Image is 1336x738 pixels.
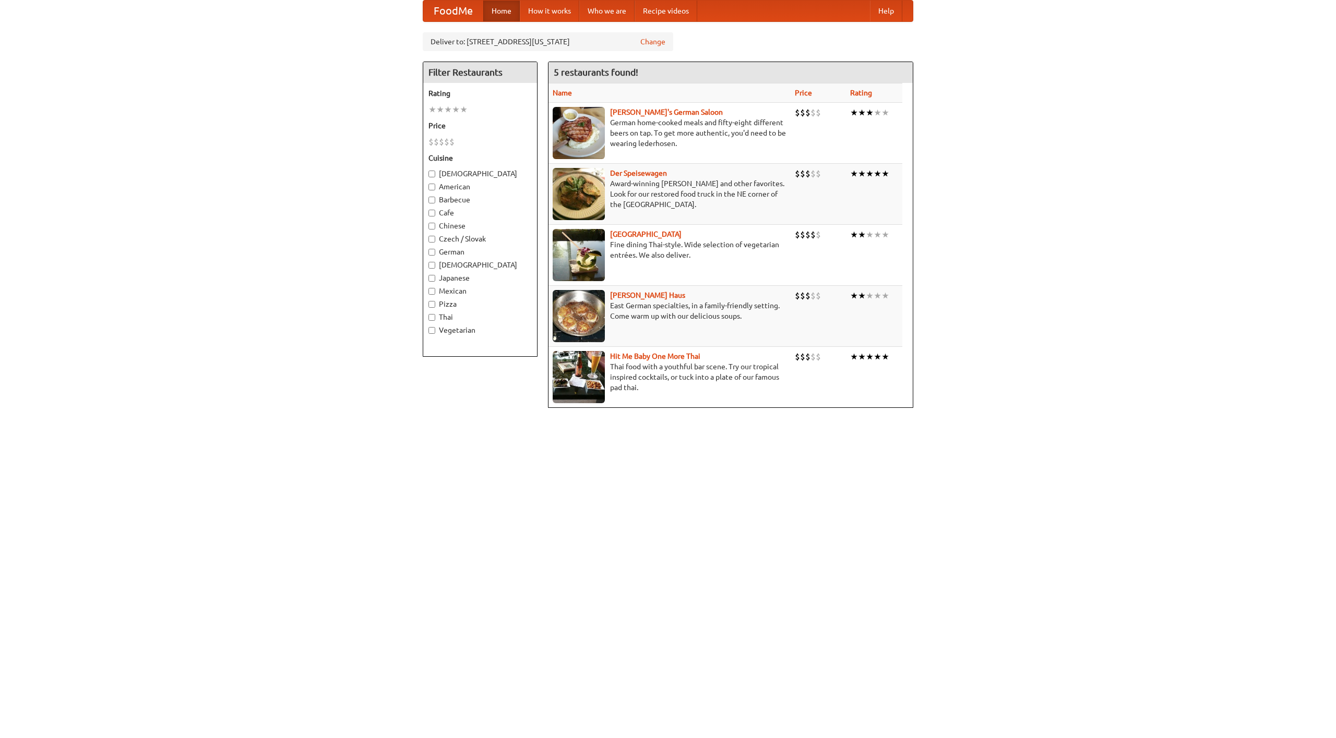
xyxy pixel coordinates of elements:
h4: Filter Restaurants [423,62,537,83]
a: Change [640,37,665,47]
label: [DEMOGRAPHIC_DATA] [428,168,532,179]
li: ★ [436,104,444,115]
li: $ [795,168,800,179]
li: $ [816,168,821,179]
li: $ [428,136,434,148]
img: satay.jpg [553,229,605,281]
input: Vegetarian [428,327,435,334]
a: [PERSON_NAME] Haus [610,291,685,299]
a: [GEOGRAPHIC_DATA] [610,230,682,238]
li: $ [816,229,821,240]
label: Barbecue [428,195,532,205]
h5: Price [428,120,532,131]
p: East German specialties, in a family-friendly setting. Come warm up with our delicious soups. [553,300,786,321]
li: $ [805,290,810,301]
li: ★ [881,168,889,179]
li: ★ [866,229,874,240]
label: Cafe [428,208,532,218]
input: German [428,249,435,256]
div: Deliver to: [STREET_ADDRESS][US_STATE] [423,32,673,51]
label: Chinese [428,221,532,231]
li: ★ [874,107,881,118]
a: Hit Me Baby One More Thai [610,352,700,360]
label: Pizza [428,299,532,309]
li: ★ [874,351,881,362]
img: esthers.jpg [553,107,605,159]
input: [DEMOGRAPHIC_DATA] [428,171,435,177]
li: $ [434,136,439,148]
p: Thai food with a youthful bar scene. Try our tropical inspired cocktails, or tuck into a plate of... [553,361,786,393]
li: ★ [858,107,866,118]
input: Pizza [428,301,435,308]
li: $ [800,107,805,118]
li: ★ [881,229,889,240]
li: ★ [850,168,858,179]
label: Czech / Slovak [428,234,532,244]
label: Mexican [428,286,532,296]
label: Thai [428,312,532,322]
b: Der Speisewagen [610,169,667,177]
input: Chinese [428,223,435,229]
li: $ [810,168,816,179]
img: kohlhaus.jpg [553,290,605,342]
li: ★ [452,104,460,115]
li: ★ [858,351,866,362]
li: ★ [881,290,889,301]
b: [PERSON_NAME]'s German Saloon [610,108,723,116]
li: $ [805,107,810,118]
li: $ [805,229,810,240]
input: Mexican [428,288,435,295]
li: $ [439,136,444,148]
input: [DEMOGRAPHIC_DATA] [428,262,435,269]
li: ★ [866,168,874,179]
li: ★ [428,104,436,115]
h5: Rating [428,88,532,99]
li: ★ [874,229,881,240]
li: $ [795,290,800,301]
a: Help [870,1,902,21]
li: $ [805,351,810,362]
li: ★ [850,107,858,118]
li: $ [800,168,805,179]
li: ★ [866,107,874,118]
a: Recipe videos [635,1,697,21]
li: $ [449,136,455,148]
li: $ [816,290,821,301]
a: FoodMe [423,1,483,21]
label: Vegetarian [428,325,532,335]
li: ★ [866,351,874,362]
li: $ [805,168,810,179]
input: Barbecue [428,197,435,203]
img: babythai.jpg [553,351,605,403]
label: American [428,182,532,192]
li: ★ [850,290,858,301]
label: [DEMOGRAPHIC_DATA] [428,260,532,270]
li: $ [810,107,816,118]
a: Name [553,89,572,97]
input: Japanese [428,275,435,282]
ng-pluralize: 5 restaurants found! [554,67,638,77]
li: $ [800,351,805,362]
li: ★ [460,104,468,115]
p: German home-cooked meals and fifty-eight different beers on tap. To get more authentic, you'd nee... [553,117,786,149]
input: Cafe [428,210,435,216]
a: Home [483,1,520,21]
li: ★ [850,229,858,240]
li: ★ [874,168,881,179]
li: ★ [858,168,866,179]
li: ★ [858,290,866,301]
li: $ [810,229,816,240]
li: $ [800,229,805,240]
p: Award-winning [PERSON_NAME] and other favorites. Look for our restored food truck in the NE corne... [553,178,786,210]
li: ★ [858,229,866,240]
li: ★ [874,290,881,301]
a: Who we are [579,1,635,21]
li: ★ [444,104,452,115]
li: $ [810,290,816,301]
label: Japanese [428,273,532,283]
li: ★ [881,351,889,362]
li: ★ [866,290,874,301]
a: Rating [850,89,872,97]
li: $ [816,351,821,362]
li: $ [795,229,800,240]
